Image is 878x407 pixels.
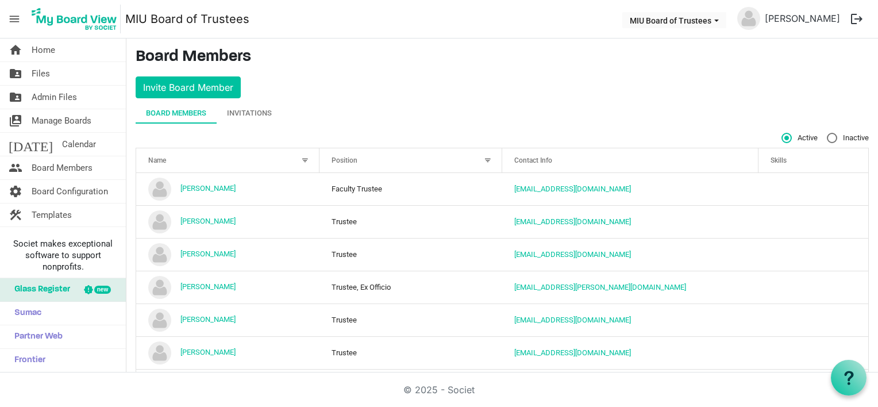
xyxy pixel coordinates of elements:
div: tab-header [136,103,869,124]
td: Trustee column header Position [319,304,503,336]
img: no-profile-picture.svg [148,178,171,201]
td: Trustee column header Position [319,369,503,402]
img: no-profile-picture.svg [148,243,171,266]
td: bill.smith@miu.edu is template cell column header Contact Info [502,271,758,304]
a: MIU Board of Trustees [125,7,249,30]
span: Active [781,133,818,143]
td: bdreier@miu.edu is template cell column header Contact Info [502,238,758,271]
h3: Board Members [136,48,869,67]
td: is template cell column header Skills [758,271,868,304]
td: Faculty Trustee column header Position [319,173,503,205]
a: [EMAIL_ADDRESS][DOMAIN_NAME] [514,217,631,226]
span: settings [9,180,22,203]
button: MIU Board of Trustees dropdownbutton [622,12,726,28]
span: Calendar [62,133,96,156]
span: Frontier [9,349,45,372]
td: Amine Kouider is template cell column header Name [136,173,319,205]
td: is template cell column header Skills [758,336,868,369]
span: people [9,156,22,179]
td: bcurrivan@gmail.com is template cell column header Contact Info [502,336,758,369]
td: Barbara Dreier is template cell column header Name [136,238,319,271]
a: My Board View Logo [28,5,125,33]
span: Board Configuration [32,180,108,203]
span: Skills [771,156,787,164]
td: is template cell column header Skills [758,369,868,402]
span: construction [9,203,22,226]
a: [EMAIL_ADDRESS][PERSON_NAME][DOMAIN_NAME] [514,283,686,291]
span: Board Members [32,156,93,179]
span: Name [148,156,166,164]
button: Invite Board Member [136,76,241,98]
td: Trustee column header Position [319,336,503,369]
img: no-profile-picture.svg [148,341,171,364]
td: Trustee, Ex Officio column header Position [319,271,503,304]
td: andy zhong is template cell column header Name [136,205,319,238]
div: Invitations [227,107,272,119]
td: Carolyn King is template cell column header Name [136,369,319,402]
a: [PERSON_NAME] [180,315,236,324]
img: no-profile-picture.svg [148,276,171,299]
a: [PERSON_NAME] [760,7,845,30]
span: folder_shared [9,86,22,109]
td: yingwu.zhong@funplus.com is template cell column header Contact Info [502,205,758,238]
span: Files [32,62,50,85]
span: menu [3,8,25,30]
span: Position [332,156,357,164]
a: [PERSON_NAME] [180,184,236,193]
a: [EMAIL_ADDRESS][DOMAIN_NAME] [514,348,631,357]
td: is template cell column header Skills [758,304,868,336]
img: no-profile-picture.svg [737,7,760,30]
td: cking@miu.edu is template cell column header Contact Info [502,369,758,402]
a: [EMAIL_ADDRESS][DOMAIN_NAME] [514,250,631,259]
td: Bruce Currivan is template cell column header Name [136,336,319,369]
span: [DATE] [9,133,53,156]
a: © 2025 - Societ [403,384,475,396]
span: Contact Info [514,156,552,164]
img: no-profile-picture.svg [148,309,171,332]
a: [PERSON_NAME] [180,348,236,356]
td: blevine@tm.org is template cell column header Contact Info [502,304,758,336]
a: [PERSON_NAME] [180,282,236,291]
a: [EMAIL_ADDRESS][DOMAIN_NAME] [514,316,631,324]
img: My Board View Logo [28,5,121,33]
img: no-profile-picture.svg [148,210,171,233]
td: Trustee column header Position [319,238,503,271]
span: Sumac [9,302,41,325]
a: [PERSON_NAME] [180,217,236,225]
span: Manage Boards [32,109,91,132]
span: folder_shared [9,62,22,85]
a: [EMAIL_ADDRESS][DOMAIN_NAME] [514,185,631,193]
td: is template cell column header Skills [758,205,868,238]
td: is template cell column header Skills [758,238,868,271]
span: Glass Register [9,278,70,301]
span: home [9,39,22,62]
div: new [94,286,111,294]
span: Partner Web [9,325,63,348]
td: akouider@miu.edu is template cell column header Contact Info [502,173,758,205]
a: [PERSON_NAME] [180,249,236,258]
div: Board Members [146,107,206,119]
td: Trustee column header Position [319,205,503,238]
td: is template cell column header Skills [758,173,868,205]
span: Societ makes exceptional software to support nonprofits. [5,238,121,272]
td: Brian Levine is template cell column header Name [136,304,319,336]
span: switch_account [9,109,22,132]
span: Templates [32,203,72,226]
button: logout [845,7,869,31]
span: Home [32,39,55,62]
span: Inactive [827,133,869,143]
td: Bill Smith is template cell column header Name [136,271,319,304]
span: Admin Files [32,86,77,109]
